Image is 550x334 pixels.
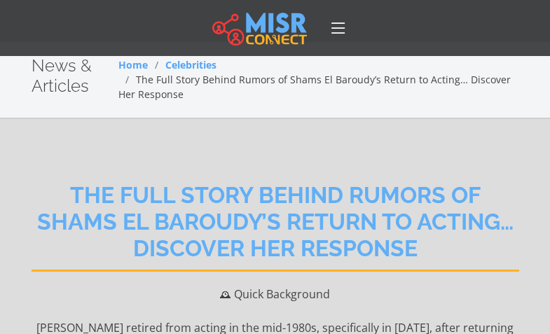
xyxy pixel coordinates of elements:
[165,58,216,71] a: Celebrities
[118,58,148,71] a: Home
[212,11,306,46] img: main.misr_connect
[118,72,519,102] li: The Full Story Behind Rumors of Shams El Baroudy’s Return to Acting… Discover Her Response
[32,182,519,272] h2: The Full Story Behind Rumors of Shams El Baroudy’s Return to Acting… Discover Her Response
[32,56,118,97] h2: News & Articles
